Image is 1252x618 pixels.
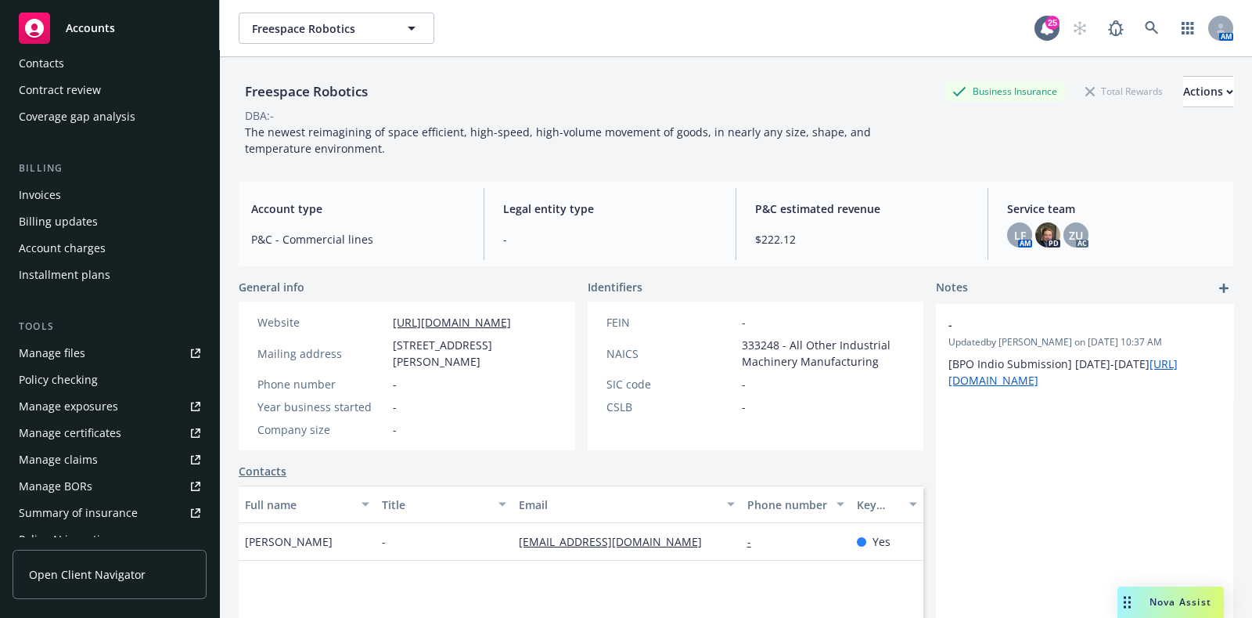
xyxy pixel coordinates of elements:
span: ZU [1069,227,1083,244]
a: Manage certificates [13,421,207,446]
div: Full name [245,497,352,513]
a: Manage claims [13,447,207,472]
span: - [742,376,746,392]
span: - [948,316,1180,333]
a: Summary of insurance [13,501,207,526]
div: Tools [13,319,207,334]
div: Manage BORs [19,474,92,499]
span: Open Client Navigator [29,566,146,583]
div: Phone number [747,497,827,513]
div: DBA: - [245,107,274,124]
div: Billing [13,161,207,176]
a: Invoices [13,183,207,208]
a: Policy AI ingestions [13,527,207,552]
div: Mailing address [257,345,387,362]
a: Report a Bug [1100,13,1131,44]
span: General info [239,279,304,295]
span: [STREET_ADDRESS][PERSON_NAME] [393,337,556,370]
span: P&C estimated revenue [755,201,969,217]
div: Year business started [257,399,387,415]
button: Title [376,486,513,523]
div: Phone number [257,376,387,392]
button: Phone number [741,486,851,523]
a: [URL][DOMAIN_NAME] [393,315,511,330]
span: Nova Assist [1149,595,1211,609]
a: - [747,534,764,549]
div: Manage claims [19,447,98,472]
a: Billing updates [13,209,207,234]
span: - [382,533,386,550]
div: Manage files [19,341,85,366]
div: Contacts [19,51,64,76]
span: Service team [1007,201,1221,217]
a: Switch app [1172,13,1203,44]
a: Contract review [13,78,207,103]
a: Installment plans [13,262,207,287]
div: Installment plans [19,262,110,287]
a: Manage files [13,341,207,366]
a: Coverage gap analysis [13,104,207,129]
span: Updated by [PERSON_NAME] on [DATE] 10:37 AM [948,335,1221,349]
span: 333248 - All Other Industrial Machinery Manufacturing [742,337,905,370]
div: Manage exposures [19,394,118,419]
div: 25 [1045,16,1060,30]
button: Actions [1183,76,1233,107]
a: Policy checking [13,367,207,392]
span: - [742,399,746,415]
span: P&C - Commercial lines [251,231,465,248]
div: Actions [1183,77,1233,107]
button: Email [513,486,741,523]
div: CSLB [606,399,736,415]
button: Freespace Robotics [239,13,434,44]
div: Coverage gap analysis [19,104,135,129]
a: Contacts [239,463,286,479]
a: add [1214,279,1233,298]
span: Yes [872,533,890,550]
a: [EMAIL_ADDRESS][DOMAIN_NAME] [519,534,714,549]
img: photo [1035,222,1060,248]
p: [BPO Indio Submission] [DATE]-[DATE] [948,356,1221,389]
div: Billing updates [19,209,98,234]
div: Website [257,314,387,331]
span: $222.12 [755,231,969,248]
div: Account charges [19,236,106,261]
span: - [742,314,746,331]
div: Policy checking [19,367,98,392]
button: Key contact [851,486,923,523]
span: Accounts [66,22,115,34]
span: - [393,399,397,415]
span: The newest reimagining of space efficient, high-speed, high-volume movement of goods, in nearly a... [245,125,874,156]
div: Manage certificates [19,421,121,446]
div: NAICS [606,345,736,362]
span: [PERSON_NAME] [245,533,333,550]
button: Nova Assist [1117,587,1224,618]
a: Contacts [13,51,207,76]
div: Business Insurance [944,81,1065,101]
a: Manage exposures [13,394,207,419]
a: Search [1136,13,1167,44]
div: SIC code [606,376,736,392]
div: Contract review [19,78,101,103]
div: Title [382,497,489,513]
a: Manage BORs [13,474,207,499]
a: Account charges [13,236,207,261]
div: Total Rewards [1078,81,1171,101]
div: Email [519,497,718,513]
div: Policy AI ingestions [19,527,119,552]
div: Freespace Robotics [239,81,374,102]
span: LF [1014,227,1026,244]
div: Invoices [19,183,61,208]
div: FEIN [606,314,736,331]
a: Start snowing [1064,13,1095,44]
div: Company size [257,421,387,438]
div: Summary of insurance [19,501,138,526]
span: Freespace Robotics [252,20,387,37]
span: Legal entity type [503,201,717,217]
span: - [393,421,397,438]
span: Notes [936,279,968,298]
div: Key contact [857,497,900,513]
div: -Updatedby [PERSON_NAME] on [DATE] 10:37 AM[BPO Indio Submission] [DATE]-[DATE][URL][DOMAIN_NAME] [936,304,1233,401]
div: Drag to move [1117,587,1137,618]
button: Full name [239,486,376,523]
